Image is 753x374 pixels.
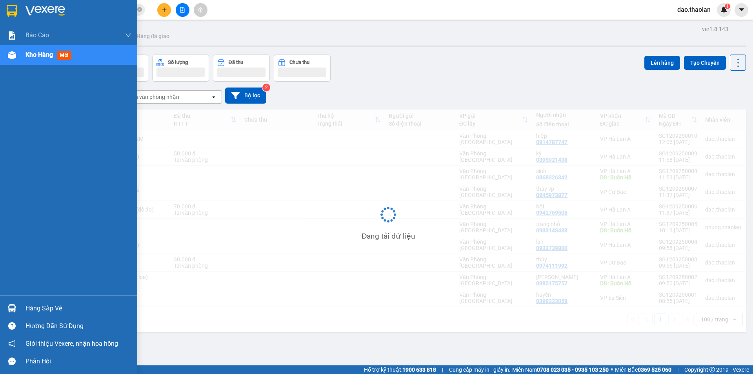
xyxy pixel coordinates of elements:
span: Kho hàng [25,51,53,58]
span: Báo cáo [25,30,49,40]
button: Hàng đã giao [130,27,176,46]
div: Phản hồi [25,356,131,367]
img: warehouse-icon [8,51,16,59]
button: Đã thu [213,55,270,82]
strong: 0369 525 060 [638,367,671,373]
div: Chưa thu [289,60,309,65]
svg: open [211,94,217,100]
sup: 2 [262,84,270,91]
strong: 0708 023 035 - 0935 103 250 [537,367,609,373]
button: plus [157,3,171,17]
span: notification [8,340,16,347]
span: | [677,365,678,374]
span: message [8,358,16,365]
button: Chưa thu [274,55,331,82]
span: 1 [726,4,729,9]
span: close-circle [137,7,142,12]
span: aim [198,7,203,13]
div: Hàng sắp về [25,303,131,314]
strong: 1900 633 818 [402,367,436,373]
span: mới [57,51,71,60]
span: Miền Nam [512,365,609,374]
img: logo-vxr [7,5,17,17]
span: Hỗ trợ kỹ thuật: [364,365,436,374]
button: Lên hàng [644,56,680,70]
span: Miền Bắc [615,365,671,374]
span: close-circle [137,6,142,14]
span: caret-down [738,6,745,13]
span: down [125,32,131,38]
button: Số lượng [152,55,209,82]
button: Tạo Chuyến [684,56,726,70]
div: ver 1.8.143 [702,25,728,33]
button: caret-down [735,3,748,17]
span: copyright [709,367,715,372]
button: aim [194,3,207,17]
button: Bộ lọc [225,88,266,104]
div: Đang tải dữ liệu [362,230,415,242]
img: warehouse-icon [8,304,16,312]
span: | [442,365,443,374]
span: question-circle [8,322,16,330]
span: ⚪️ [611,368,613,371]
div: Hướng dẫn sử dụng [25,320,131,332]
button: file-add [176,3,189,17]
img: icon-new-feature [720,6,728,13]
sup: 1 [725,4,730,9]
span: Cung cấp máy in - giấy in: [449,365,510,374]
span: Giới thiệu Vexere, nhận hoa hồng [25,339,118,348]
span: file-add [180,7,185,13]
div: Đã thu [229,60,243,65]
div: Chọn văn phòng nhận [125,93,179,101]
span: plus [162,7,167,13]
div: Số lượng [168,60,188,65]
img: solution-icon [8,31,16,40]
span: dao.thaolan [671,5,717,15]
